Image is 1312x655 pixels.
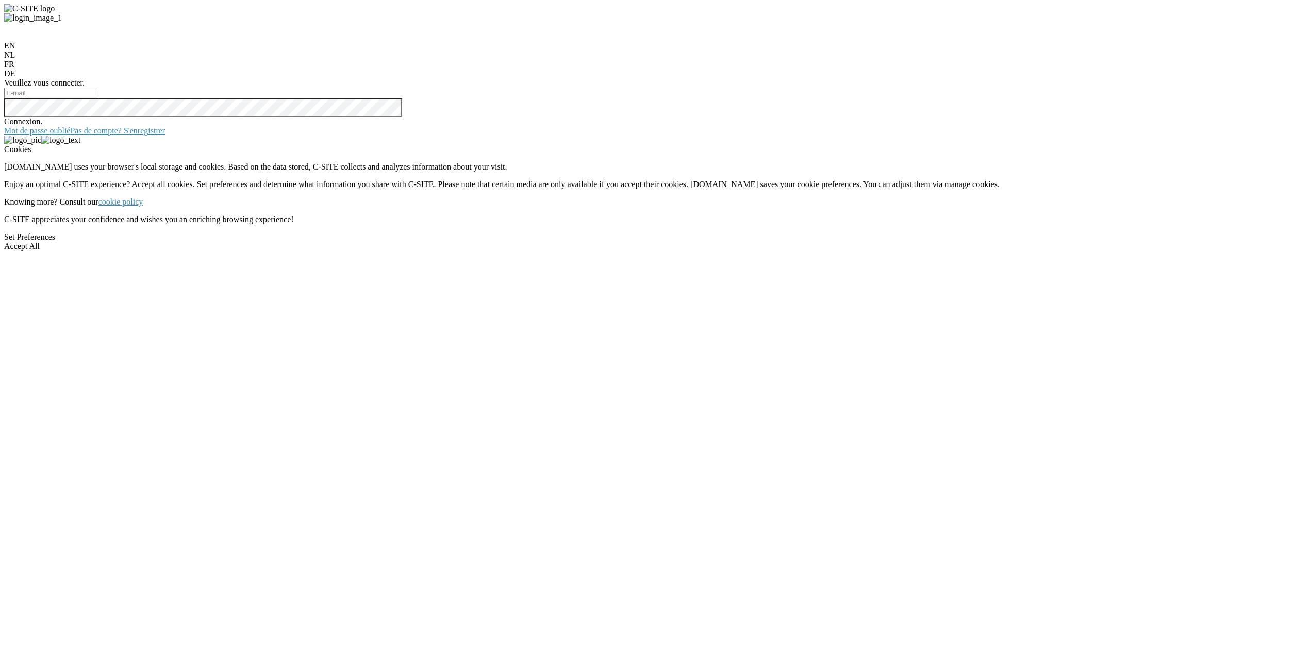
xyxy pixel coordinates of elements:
[4,69,1308,78] div: DE
[70,126,165,135] a: Pas de compte? S'enregistrer
[4,232,1308,242] div: Set Preferences
[4,41,1308,51] div: EN
[4,145,1308,154] div: Cookies
[98,197,143,206] a: cookie policy
[4,215,1308,224] p: C-SITE appreciates your confidence and wishes you an enriching browsing experience!
[4,13,62,23] img: login_image_1
[4,60,1308,69] div: FR
[4,162,1308,172] p: [DOMAIN_NAME] uses your browser's local storage and cookies. Based on the data stored, C-SITE col...
[4,180,1308,189] p: Enjoy an optimal C-SITE experience? Accept all cookies. Set preferences and determine what inform...
[4,78,1308,88] div: Veuillez vous connecter.
[4,4,55,13] img: C-SITE logo
[4,117,1308,126] div: Connexion.
[4,197,1308,207] p: Knowing more? Consult our
[4,126,70,135] a: Mot de passe oublié
[4,242,1308,251] div: Accept All
[4,88,95,98] input: E-mail
[4,136,41,145] img: logo_pic
[41,136,80,145] img: logo_text
[4,51,1308,60] div: NL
